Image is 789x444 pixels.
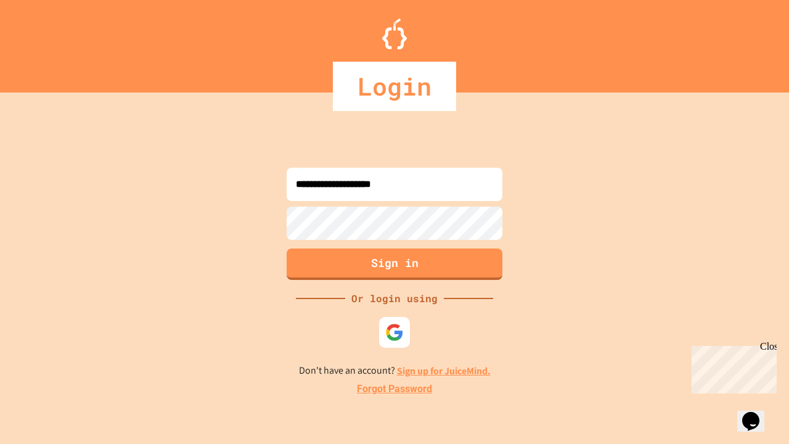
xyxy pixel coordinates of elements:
a: Sign up for JuiceMind. [397,364,491,377]
img: Logo.svg [382,18,407,49]
img: google-icon.svg [385,323,404,342]
div: Chat with us now!Close [5,5,85,78]
div: Or login using [345,291,444,306]
button: Sign in [287,249,502,280]
p: Don't have an account? [299,363,491,379]
a: Forgot Password [357,382,432,397]
div: Login [333,62,456,111]
iframe: chat widget [687,341,777,393]
iframe: chat widget [737,395,777,432]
